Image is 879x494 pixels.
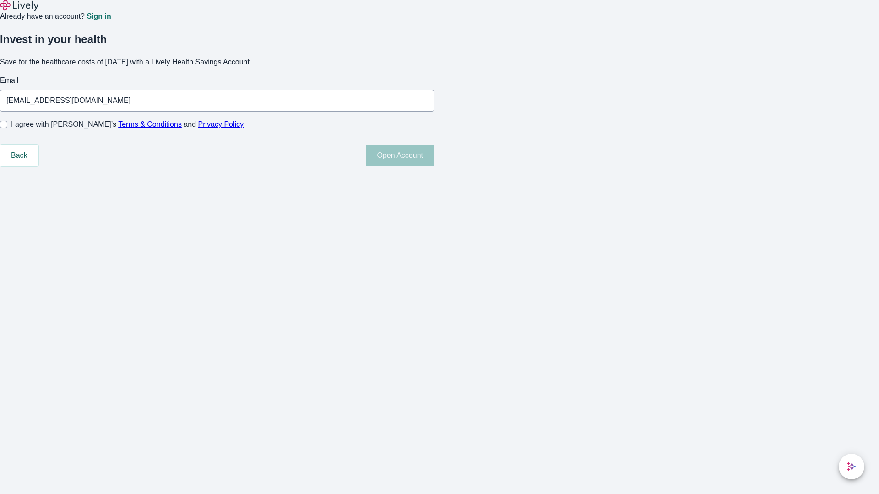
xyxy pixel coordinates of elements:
span: I agree with [PERSON_NAME]’s and [11,119,244,130]
button: chat [839,454,864,479]
svg: Lively AI Assistant [847,462,856,471]
a: Sign in [87,13,111,20]
a: Privacy Policy [198,120,244,128]
a: Terms & Conditions [118,120,182,128]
